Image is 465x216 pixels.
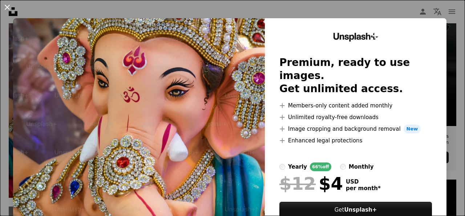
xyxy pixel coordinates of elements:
[310,162,331,171] div: 66% off
[279,164,285,170] input: yearly66%off
[279,101,432,110] li: Members-only content added monthly
[279,125,432,133] li: Image cropping and background removal
[279,113,432,122] li: Unlimited royalty-free downloads
[346,185,381,192] span: per month *
[349,162,374,171] div: monthly
[279,56,432,95] h2: Premium, ready to use images. Get unlimited access.
[346,178,381,185] span: USD
[340,164,346,170] input: monthly
[279,174,316,193] span: $12
[288,162,307,171] div: yearly
[279,174,343,193] div: $4
[344,207,377,213] strong: Unsplash+
[279,136,432,145] li: Enhanced legal protections
[404,125,421,133] span: New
